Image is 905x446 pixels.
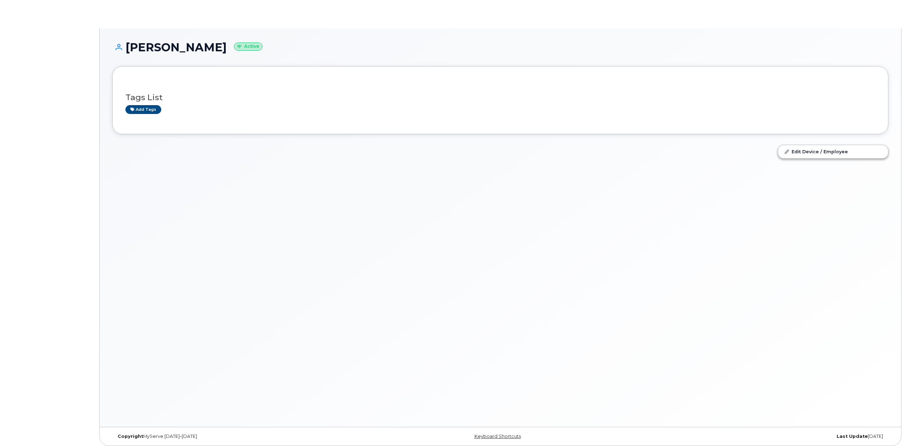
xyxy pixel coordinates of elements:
[474,434,521,439] a: Keyboard Shortcuts
[778,145,888,158] a: Edit Device / Employee
[125,93,875,102] h3: Tags List
[630,434,888,439] div: [DATE]
[112,434,371,439] div: MyServe [DATE]–[DATE]
[118,434,143,439] strong: Copyright
[234,42,263,51] small: Active
[112,41,888,53] h1: [PERSON_NAME]
[837,434,868,439] strong: Last Update
[125,105,161,114] a: Add tags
